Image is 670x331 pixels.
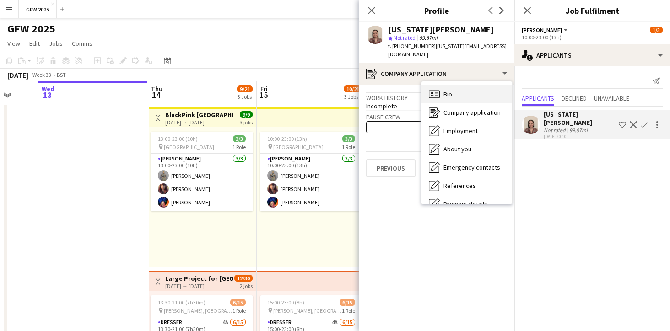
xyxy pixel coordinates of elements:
div: 3 Jobs [238,93,252,100]
span: 13 [40,90,54,100]
span: Employment [443,127,478,135]
span: Fri [260,85,268,93]
span: 3/3 [342,135,355,142]
span: 1 Role [232,307,246,314]
button: [PERSON_NAME] [522,27,569,33]
div: [DATE] [7,70,28,80]
span: 15 [259,90,268,100]
div: 2 jobs [240,282,253,289]
a: View [4,37,24,49]
div: Company application [421,103,512,122]
span: Applicants [522,95,554,101]
span: 1 Role [342,307,355,314]
span: [GEOGRAPHIC_DATA] [164,144,214,150]
span: [PERSON_NAME], [GEOGRAPHIC_DATA] [164,307,232,314]
span: 14 [150,90,162,100]
span: Edit [29,39,40,48]
div: Payment details [421,195,512,213]
div: [DATE] → [DATE] [165,119,233,126]
h3: Pause crew [366,113,507,121]
span: 13:00-23:00 (10h) [158,135,198,142]
div: Employment [421,122,512,140]
span: 9/21 [237,85,253,92]
span: 6/15 [340,299,355,306]
span: Thu [151,85,162,93]
span: Not rated [394,34,416,41]
a: Jobs [45,37,66,49]
app-job-card: 13:00-23:00 (10h)3/3 [GEOGRAPHIC_DATA]1 Role[PERSON_NAME]3/313:00-23:00 (10h)[PERSON_NAME][PERSON... [151,132,253,211]
div: Incomplete [366,102,507,110]
span: 9/9 [240,111,253,118]
div: 99.87mi [567,127,589,133]
span: Unavailable [594,95,629,101]
span: About you [443,145,471,153]
div: [DATE] → [DATE] [165,283,233,289]
span: 10:00-23:00 (13h) [267,135,307,142]
span: Emergency contacts [443,163,500,171]
h3: Job Fulfilment [514,5,670,16]
div: Company application [359,63,514,85]
div: Applicants [514,44,670,66]
button: Previous [366,159,416,177]
app-card-role: [PERSON_NAME]3/313:00-23:00 (10h)[PERSON_NAME][PERSON_NAME][PERSON_NAME] [151,154,253,211]
a: Edit [26,37,43,49]
div: [DATE] 20:10 [544,133,615,139]
span: View [7,39,20,48]
span: Company application [443,108,501,117]
div: 3 jobs [240,118,253,126]
span: t. [PHONE_NUMBER] [388,43,436,49]
span: 1/3 [650,27,663,33]
button: GFW 2025 [19,0,57,18]
span: Declined [562,95,587,101]
div: Work history [366,92,507,102]
div: Emergency contacts [421,158,512,176]
span: | [US_STATE][EMAIL_ADDRESS][DOMAIN_NAME] [388,43,507,58]
span: Wed [42,85,54,93]
span: 3/3 [233,135,246,142]
span: Jobs [49,39,63,48]
span: 1 Role [342,144,355,150]
span: 6/15 [230,299,246,306]
span: 1 Role [232,144,246,150]
span: Week 33 [30,71,53,78]
span: References [443,182,476,190]
span: 15:00-23:00 (8h) [267,299,304,306]
span: Bio [443,90,452,98]
div: 10:00-23:00 (13h) [522,34,663,41]
span: 10/21 [344,85,362,92]
div: Not rated [544,127,567,133]
span: [PERSON_NAME], [GEOGRAPHIC_DATA] [273,307,342,314]
div: About you [421,140,512,158]
a: Comms [68,37,96,49]
h3: Large Project for [GEOGRAPHIC_DATA], [PERSON_NAME], [GEOGRAPHIC_DATA] [165,274,233,283]
app-card-role: [PERSON_NAME]3/310:00-23:00 (13h)[PERSON_NAME][PERSON_NAME][PERSON_NAME] [260,154,362,211]
span: [GEOGRAPHIC_DATA] [273,144,324,150]
span: Seamster [522,27,562,33]
div: 3 Jobs [344,93,362,100]
span: Payment details [443,200,487,208]
div: [US_STATE][PERSON_NAME] [388,26,494,34]
app-job-card: 10:00-23:00 (13h)3/3 [GEOGRAPHIC_DATA]1 Role[PERSON_NAME]3/310:00-23:00 (13h)[PERSON_NAME][PERSON... [260,132,362,211]
div: BST [57,71,66,78]
h1: GFW 2025 [7,22,55,36]
div: References [421,176,512,195]
span: 12/30 [234,275,253,282]
div: Bio [421,85,512,103]
span: Comms [72,39,92,48]
button: Pause [366,121,507,133]
div: [US_STATE][PERSON_NAME] [544,110,615,127]
span: 99.87mi [417,34,439,41]
h3: Profile [359,5,514,16]
span: 13:30-21:00 (7h30m) [158,299,205,306]
h3: BlackPink [GEOGRAPHIC_DATA] [165,111,233,119]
